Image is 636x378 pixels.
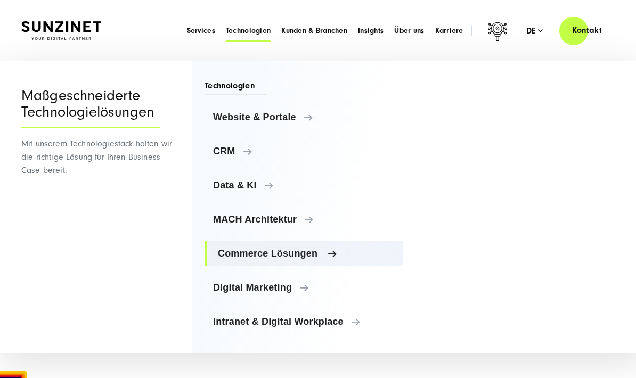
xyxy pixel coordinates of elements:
[213,316,395,327] span: Intranet & Digital Workplace
[205,138,403,164] a: CRM
[394,26,424,36] a: Über uns
[205,104,403,130] a: Website & Portale
[358,26,384,36] a: Insights
[205,309,403,334] a: Intranet & Digital Workplace
[213,214,395,225] span: MACH Architektur
[213,146,395,157] span: CRM
[281,26,347,36] a: Kunden & Branchen
[205,207,403,232] a: MACH Architektur
[187,26,215,36] a: Services
[559,15,615,46] a: Kontakt
[21,21,101,40] img: SUNZINET Full Service Digital Agentur
[213,180,395,191] span: Data & KI
[205,80,267,95] span: Technologien
[435,26,463,36] a: Karriere
[526,26,543,36] div: de
[218,248,395,259] span: Commerce Lösungen
[213,112,395,122] span: Website & Portale
[205,241,403,266] a: Commerce Lösungen
[213,282,395,293] span: Digital Marketing
[205,172,403,198] a: Data & KI
[226,26,271,36] a: Technologien
[205,275,403,300] a: Digital Marketing
[21,88,160,128] div: Maßgeschneiderte Technologielösungen
[21,137,176,177] p: Mit unserem Technologiestack halten wir die richtige Lösung für Ihren Business Case bereit.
